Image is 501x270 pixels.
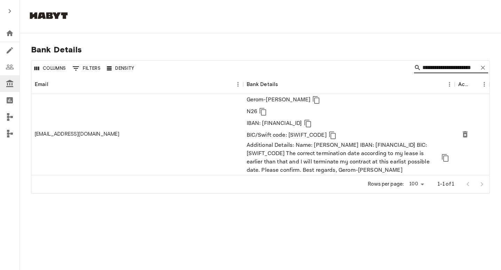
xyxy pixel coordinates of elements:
[33,63,68,74] button: Select columns
[278,79,288,89] button: Sort
[31,44,490,55] span: Bank Details
[247,75,278,94] div: Bank Details
[407,179,426,189] div: 100
[469,79,479,89] button: Sort
[247,96,311,104] p: Gerom-[PERSON_NAME]
[31,75,243,94] div: Email
[479,79,490,90] button: Menu
[414,62,488,75] div: Search
[71,63,103,74] button: Show filters
[247,131,327,140] p: BIC/Swift code: [SWIFT_CODE]
[105,63,136,74] button: Density
[28,12,70,19] img: Habyt
[247,108,257,116] p: N26
[247,119,302,128] p: IBAN: [FINANCIAL_ID]
[233,79,243,90] button: Menu
[438,180,454,188] p: 1–1 of 1
[478,62,488,73] button: Clear
[444,79,455,90] button: Menu
[368,180,404,188] p: Rows per page:
[243,75,455,94] div: Bank Details
[247,141,440,175] p: Additional Details: Name: [PERSON_NAME] IBAN: [FINANCIAL_ID] BIC: [SWIFT_CODE] The correct termin...
[48,79,58,89] button: Sort
[455,75,490,94] div: Actions
[35,130,120,138] div: gerom.vanneel@gmail.com
[458,75,469,94] div: Actions
[35,75,48,94] div: Email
